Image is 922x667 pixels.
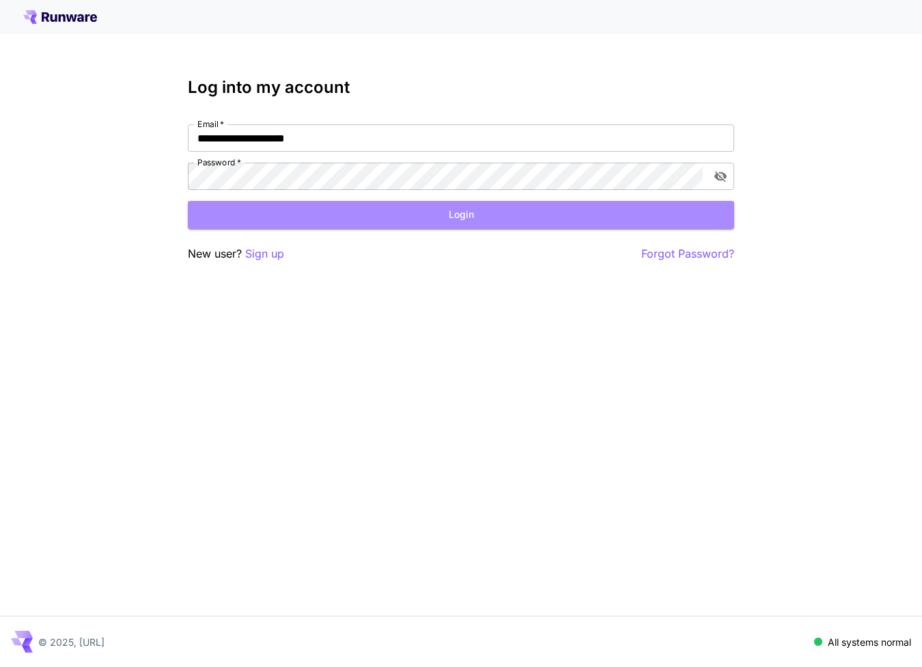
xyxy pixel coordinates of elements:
p: New user? [188,245,284,262]
button: toggle password visibility [708,164,733,189]
label: Password [197,156,241,168]
label: Email [197,118,224,130]
h3: Log into my account [188,78,734,97]
button: Sign up [245,245,284,262]
p: © 2025, [URL] [38,635,104,649]
button: Forgot Password? [641,245,734,262]
button: Login [188,201,734,229]
p: All systems normal [828,635,911,649]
